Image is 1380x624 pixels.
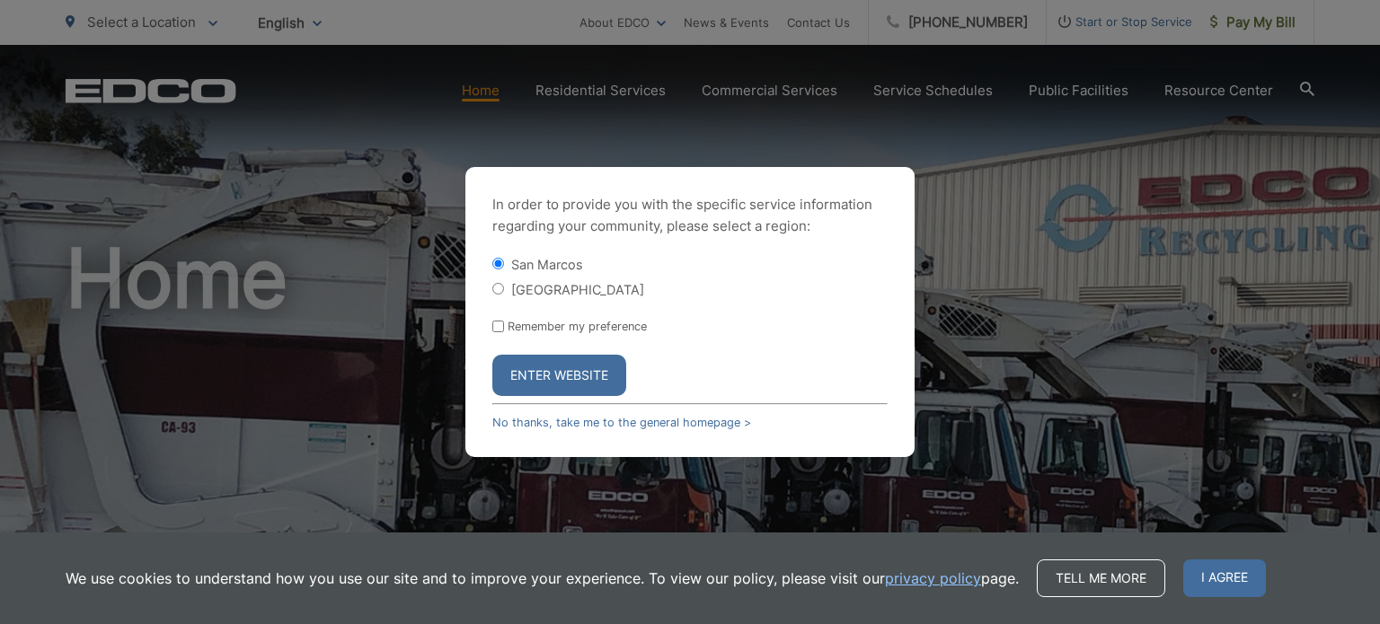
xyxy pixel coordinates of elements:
p: In order to provide you with the specific service information regarding your community, please se... [492,194,888,237]
span: I agree [1183,559,1266,597]
a: No thanks, take me to the general homepage > [492,416,751,429]
label: Remember my preference [508,320,647,333]
button: Enter Website [492,355,626,396]
label: San Marcos [511,257,583,272]
a: Tell me more [1037,559,1165,597]
p: We use cookies to understand how you use our site and to improve your experience. To view our pol... [66,567,1019,589]
label: [GEOGRAPHIC_DATA] [511,282,644,297]
a: privacy policy [885,567,981,589]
